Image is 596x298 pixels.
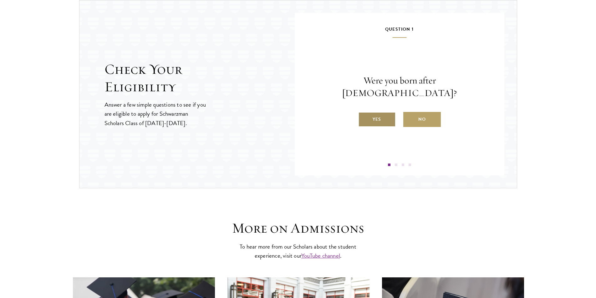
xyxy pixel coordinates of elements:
[201,220,395,237] h3: More on Admissions
[104,100,207,127] p: Answer a few simple questions to see if you are eligible to apply for Schwarzman Scholars Class o...
[403,112,441,127] label: No
[358,112,396,127] label: Yes
[237,242,359,260] p: To hear more from our Scholars about the student experience, visit our .
[313,25,486,38] h5: Question 1
[104,61,295,96] h2: Check Your Eligibility
[301,251,340,260] a: YouTube channel
[313,74,486,99] p: Were you born after [DEMOGRAPHIC_DATA]?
